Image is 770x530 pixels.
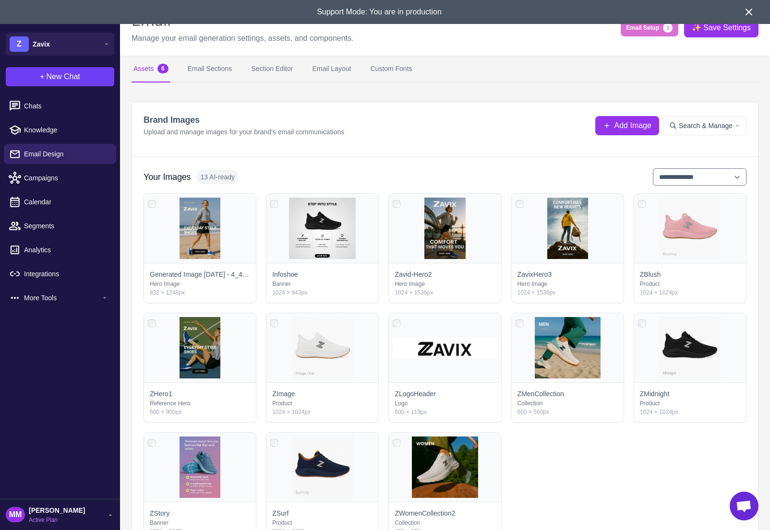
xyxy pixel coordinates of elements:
button: Add Image [595,116,659,135]
p: Collection [517,399,618,408]
p: ZWomenCollection2 [395,508,455,518]
span: Search & Manage [679,120,733,131]
div: Z [10,36,29,52]
a: Analytics [4,240,116,260]
span: 2 [663,23,673,33]
p: 600 × 119px [395,408,495,416]
span: Knowledge [24,125,108,135]
p: 1024 × 1024px [640,288,740,297]
button: ZZavix [6,33,114,56]
p: 600 × 900px [150,408,250,416]
p: ZBlush [640,269,661,280]
h3: Your Images [144,171,191,184]
p: Logo [395,399,495,408]
a: Segments [4,216,116,236]
p: Product [272,399,373,408]
span: Zavix [33,39,50,49]
span: Campaigns [24,173,108,183]
p: 1024 × 943px [272,288,373,297]
p: 1024 × 1024px [272,408,373,416]
span: Segments [24,221,108,231]
span: More Tools [24,293,101,303]
p: Manage your email generation settings, assets, and components. [132,33,354,44]
a: Campaigns [4,168,116,188]
p: 1024 × 1024px [640,408,740,416]
p: Banner [150,518,250,527]
button: +New Chat [6,67,114,86]
a: Calendar [4,192,116,212]
span: 6 [157,64,168,73]
span: Analytics [24,245,108,255]
p: Hero Image [150,280,250,288]
p: 832 × 1248px [150,288,250,297]
p: Banner [272,280,373,288]
span: + [40,71,44,82]
a: Knowledge [4,120,116,140]
p: 1024 × 1536px [395,288,495,297]
p: ZMidnight [640,389,669,399]
span: [PERSON_NAME] [29,505,85,516]
div: MM [6,507,25,522]
button: Assets6 [132,56,170,82]
span: Chats [24,101,108,111]
p: Infoshoe [272,269,298,280]
p: Hero Image [395,280,495,288]
h2: Brand Images [144,114,344,127]
span: Calendar [24,197,108,207]
button: Custom Fonts [368,56,414,82]
p: Product [640,399,740,408]
div: Open chat [730,492,758,520]
p: ZImage [272,389,295,399]
span: ✨ [692,22,699,30]
p: Hero Image [517,280,618,288]
p: Zavid-Hero2 [395,269,432,280]
span: Active Plan [29,516,85,524]
p: Upload and manage images for your brand's email communications [144,127,344,137]
p: 1024 × 1536px [517,288,618,297]
span: 13 AI-ready [196,170,239,184]
a: Integrations [4,264,116,284]
span: New Chat [47,71,80,82]
p: Product [640,280,740,288]
p: ZavixHero3 [517,269,552,280]
span: Integrations [24,269,108,279]
span: Email Design [24,149,108,159]
button: ✨Save Settings [684,18,758,37]
p: ZHero1 [150,389,172,399]
button: Search & Manage [663,116,746,135]
p: Collection [395,518,495,527]
p: ZSurf [272,508,289,518]
p: Reference Hero [150,399,250,408]
span: Add Image [614,120,651,131]
button: Email Sections [186,56,234,82]
span: Email Setup [626,24,660,32]
button: Email Layout [310,56,353,82]
p: Generated Image [DATE] - 4_43PM [150,269,250,280]
p: 600 × 560px [517,408,618,416]
p: ZStory [150,508,169,518]
a: Email Design [4,144,116,164]
p: ZLogoHeader [395,389,436,399]
a: Chats [4,96,116,116]
button: Email Setup2 [621,19,679,36]
p: Product [272,518,373,527]
button: Section Editor [249,56,295,82]
p: ZMenCollection [517,389,564,399]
